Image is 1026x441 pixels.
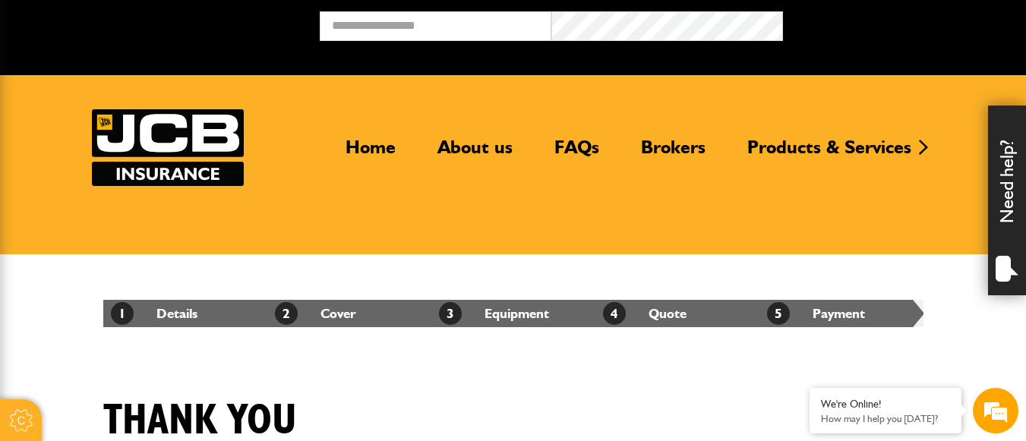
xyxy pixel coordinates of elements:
div: We're Online! [821,398,950,411]
img: JCB Insurance Services logo [92,109,244,186]
a: Brokers [630,136,717,171]
span: 3 [439,302,462,325]
a: FAQs [543,136,611,171]
a: Home [334,136,407,171]
a: 3Equipment [439,305,549,321]
a: 1Details [111,305,197,321]
span: 2 [275,302,298,325]
span: 4 [603,302,626,325]
a: About us [426,136,524,171]
a: Products & Services [736,136,923,171]
button: Broker Login [783,11,1015,35]
a: 2Cover [275,305,356,321]
a: JCB Insurance Services [92,109,244,186]
li: Payment [759,300,923,327]
div: Need help? [988,106,1026,295]
span: 5 [767,302,790,325]
p: How may I help you today? [821,413,950,424]
span: 1 [111,302,134,325]
a: 4Quote [603,305,687,321]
